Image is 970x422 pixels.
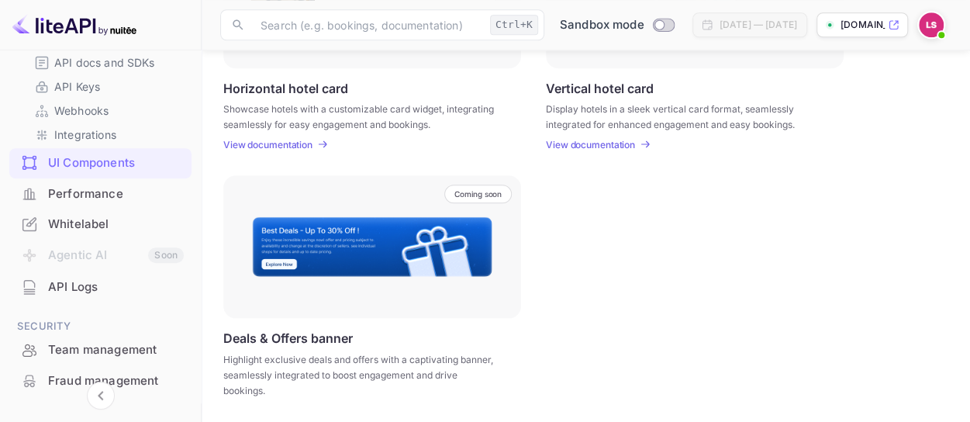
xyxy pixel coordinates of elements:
[490,15,538,35] div: Ctrl+K
[919,12,944,37] img: Lior S.
[48,154,184,172] div: UI Components
[223,139,312,150] p: View documentation
[9,179,192,208] a: Performance
[87,382,115,410] button: Collapse navigation
[34,126,179,143] a: Integrations
[9,335,192,365] div: Team management
[9,209,192,240] div: Whitelabel
[48,278,184,296] div: API Logs
[223,81,348,95] p: Horizontal hotel card
[48,216,184,233] div: Whitelabel
[223,330,353,346] p: Deals & Offers banner
[28,51,185,74] div: API docs and SDKs
[546,102,824,130] p: Display hotels in a sleek vertical card format, seamlessly integrated for enhanced engagement and...
[9,318,192,335] span: Security
[48,341,184,359] div: Team management
[54,126,116,143] p: Integrations
[546,81,654,95] p: Vertical hotel card
[48,185,184,203] div: Performance
[9,272,192,301] a: API Logs
[54,102,109,119] p: Webhooks
[54,54,155,71] p: API docs and SDKs
[28,75,185,98] div: API Keys
[34,78,179,95] a: API Keys
[554,16,680,34] div: Switch to Production mode
[28,123,185,146] div: Integrations
[9,335,192,364] a: Team management
[9,148,192,178] div: UI Components
[454,189,502,199] p: Coming soon
[546,139,635,150] p: View documentation
[251,9,484,40] input: Search (e.g. bookings, documentation)
[9,366,192,396] div: Fraud management
[48,372,184,390] div: Fraud management
[9,366,192,395] a: Fraud management
[48,403,184,420] div: Audit logs
[12,12,136,37] img: LiteAPI logo
[9,209,192,238] a: Whitelabel
[841,18,885,32] p: [DOMAIN_NAME]
[546,139,640,150] a: View documentation
[223,352,502,399] p: Highlight exclusive deals and offers with a captivating banner, seamlessly integrated to boost en...
[251,216,493,278] img: Banner Frame
[9,272,192,303] div: API Logs
[720,18,797,32] div: [DATE] — [DATE]
[223,139,317,150] a: View documentation
[9,148,192,177] a: UI Components
[9,179,192,209] div: Performance
[223,102,502,130] p: Showcase hotels with a customizable card widget, integrating seamlessly for easy engagement and b...
[34,102,179,119] a: Webhooks
[54,78,100,95] p: API Keys
[28,99,185,122] div: Webhooks
[560,16,644,34] span: Sandbox mode
[34,54,179,71] a: API docs and SDKs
